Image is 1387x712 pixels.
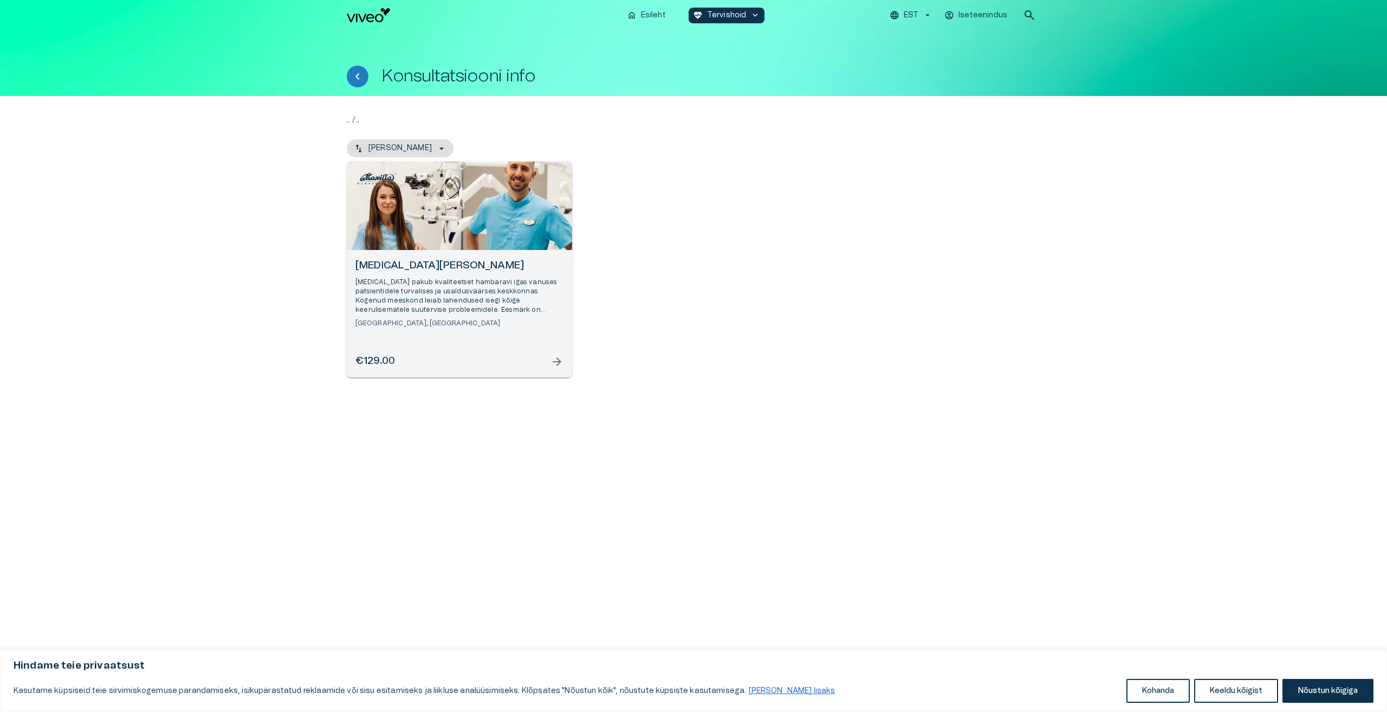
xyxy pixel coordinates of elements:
[14,659,1373,672] p: Hindame teie privaatsust
[355,354,395,369] h6: €129.00
[381,67,535,86] h1: Konsultatsiooni info
[888,8,934,23] button: EST
[707,10,747,21] p: Tervishoid
[1019,4,1040,26] button: open search modal
[355,259,563,273] h6: [MEDICAL_DATA][PERSON_NAME]
[641,10,666,21] p: Esileht
[368,143,432,154] p: [PERSON_NAME]
[1126,679,1190,703] button: Kohanda
[347,139,453,157] button: [PERSON_NAME]
[943,8,1010,23] button: Iseteenindus
[748,687,836,695] a: Loe lisaks
[750,10,760,20] span: keyboard_arrow_down
[355,278,563,315] p: [MEDICAL_DATA] pakub kvaliteetset hambaravi igas vanuses patsientidele turvalises ja usaldusväärs...
[627,10,637,20] span: home
[623,8,671,23] button: homeEsileht
[550,355,563,368] span: arrow_forward
[689,8,765,23] button: ecg_heartTervishoidkeyboard_arrow_down
[958,10,1007,21] p: Iseteenindus
[1023,9,1036,22] span: search
[14,684,836,697] p: Kasutame küpsiseid teie sirvimiskogemuse parandamiseks, isikupärastatud reklaamide või sisu esita...
[355,170,398,187] img: Maxilla Hambakliinik logo
[1194,679,1278,703] button: Keeldu kõigist
[347,8,618,22] a: Navigate to homepage
[347,8,390,22] img: Viveo logo
[693,10,703,20] span: ecg_heart
[347,113,1040,126] p: .. / ..
[347,162,572,377] a: Open selected supplier available booking dates
[347,66,368,87] button: Tagasi
[904,10,918,21] p: EST
[1282,679,1373,703] button: Nõustun kõigiga
[355,319,563,328] h6: [GEOGRAPHIC_DATA], [GEOGRAPHIC_DATA]
[55,9,72,17] span: Help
